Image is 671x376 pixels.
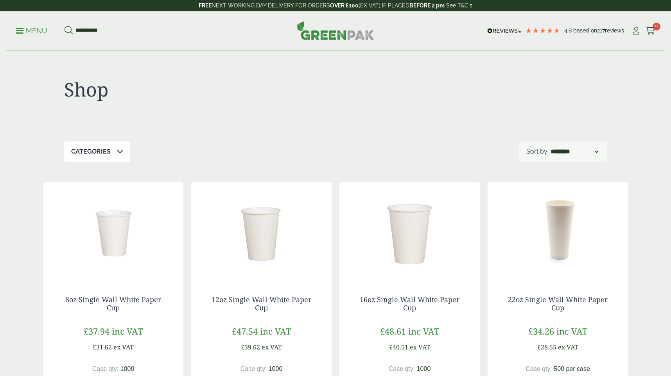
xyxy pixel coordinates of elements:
[64,78,335,101] h1: Shop
[573,27,597,34] span: Based on
[71,147,111,156] p: Categories
[199,2,212,9] strong: FREE
[554,365,590,372] span: 500 per case
[191,182,332,280] img: DSC_9763a
[525,27,560,34] div: 4.77 Stars
[43,182,183,280] img: 8oz Single Wall White Paper Cup-0
[113,343,134,351] span: ex VAT
[16,26,47,36] p: Menu
[339,182,480,280] img: 16oz Single Wall White Paper Cup-0
[389,343,408,351] span: £40.51
[360,295,459,313] a: 16oz Single Wall White Paper Cup
[241,343,260,351] span: £39.62
[526,147,547,156] p: Sort by
[646,25,655,37] a: 0
[653,23,660,30] span: 0
[537,343,556,351] span: £28.55
[330,2,359,9] strong: OVER £100
[556,325,587,337] span: inc VAT
[65,295,161,313] a: 8oz Single Wall White Paper Cup
[212,295,311,313] a: 12oz Single Wall White Paper Cup
[260,325,291,337] span: inc VAT
[549,147,600,156] select: Shop order
[508,295,608,313] a: 22oz Single Wall White Paper Cup
[93,343,112,351] span: £31.62
[528,325,554,337] span: £34.26
[232,325,258,337] span: £47.54
[597,27,605,34] span: 217
[410,343,430,351] span: ex VAT
[262,343,282,351] span: ex VAT
[417,365,431,372] span: 1000
[605,27,624,34] span: reviews
[487,28,521,34] img: REVIEWS.io
[408,325,439,337] span: inc VAT
[389,365,415,372] span: Case qty:
[646,27,655,35] i: Cart
[526,365,552,372] span: Case qty:
[631,27,641,35] i: My Account
[120,365,135,372] span: 1000
[112,325,143,337] span: inc VAT
[240,365,267,372] span: Case qty:
[558,343,578,351] span: ex VAT
[446,2,472,9] a: See T&C's
[16,26,47,34] a: Menu
[380,325,406,337] span: £48.61
[488,182,628,280] img: 2130015B 22oz White Single Wall Paper Cup 627ml
[297,21,374,40] img: GreenPak Supplies
[564,27,573,34] span: 4.8
[92,365,119,372] span: Case qty:
[269,365,283,372] span: 1000
[409,2,445,9] strong: BEFORE 2 pm
[84,325,109,337] span: £37.94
